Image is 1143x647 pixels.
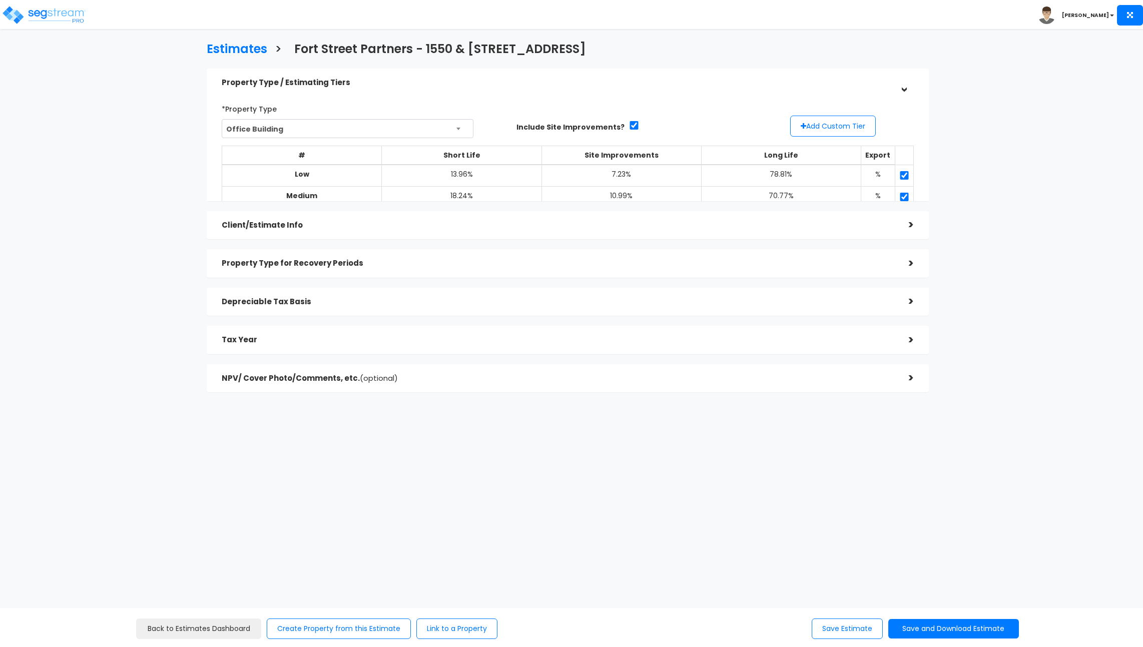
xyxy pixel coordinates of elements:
[1062,12,1109,19] b: [PERSON_NAME]
[541,146,701,165] th: Site Improvements
[222,79,894,87] h5: Property Type / Estimating Tiers
[888,619,1019,638] button: Save and Download Estimate
[207,43,267,58] h3: Estimates
[199,33,267,63] a: Estimates
[222,374,894,383] h5: NPV/ Cover Photo/Comments, etc.
[222,298,894,306] h5: Depreciable Tax Basis
[360,373,398,383] span: (optional)
[382,165,541,186] td: 13.96%
[701,146,861,165] th: Long Life
[861,165,895,186] td: %
[222,336,894,344] h5: Tax Year
[295,169,309,179] b: Low
[136,618,261,639] a: Back to Estimates Dashboard
[416,618,497,639] button: Link to a Property
[861,186,895,208] td: %
[222,120,473,139] span: Office Building
[382,146,541,165] th: Short Life
[287,33,586,63] a: Fort Street Partners - 1550 & [STREET_ADDRESS]
[701,165,861,186] td: 78.81%
[294,43,586,58] h3: Fort Street Partners - 1550 & [STREET_ADDRESS]
[541,165,701,186] td: 7.23%
[812,618,883,639] button: Save Estimate
[894,217,914,233] div: >
[541,186,701,208] td: 10.99%
[286,191,317,201] b: Medium
[516,122,625,132] label: Include Site Improvements?
[222,146,382,165] th: #
[896,73,911,93] div: >
[1038,7,1055,24] img: avatar.png
[701,186,861,208] td: 70.77%
[894,332,914,348] div: >
[382,186,541,208] td: 18.24%
[2,5,87,25] img: logo_pro_r.png
[861,146,895,165] th: Export
[894,256,914,271] div: >
[790,116,876,137] button: Add Custom Tier
[222,221,894,230] h5: Client/Estimate Info
[275,43,282,58] h3: >
[222,101,277,114] label: *Property Type
[894,294,914,309] div: >
[267,618,411,639] button: Create Property from this Estimate
[894,370,914,386] div: >
[222,119,473,138] span: Office Building
[222,259,894,268] h5: Property Type for Recovery Periods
